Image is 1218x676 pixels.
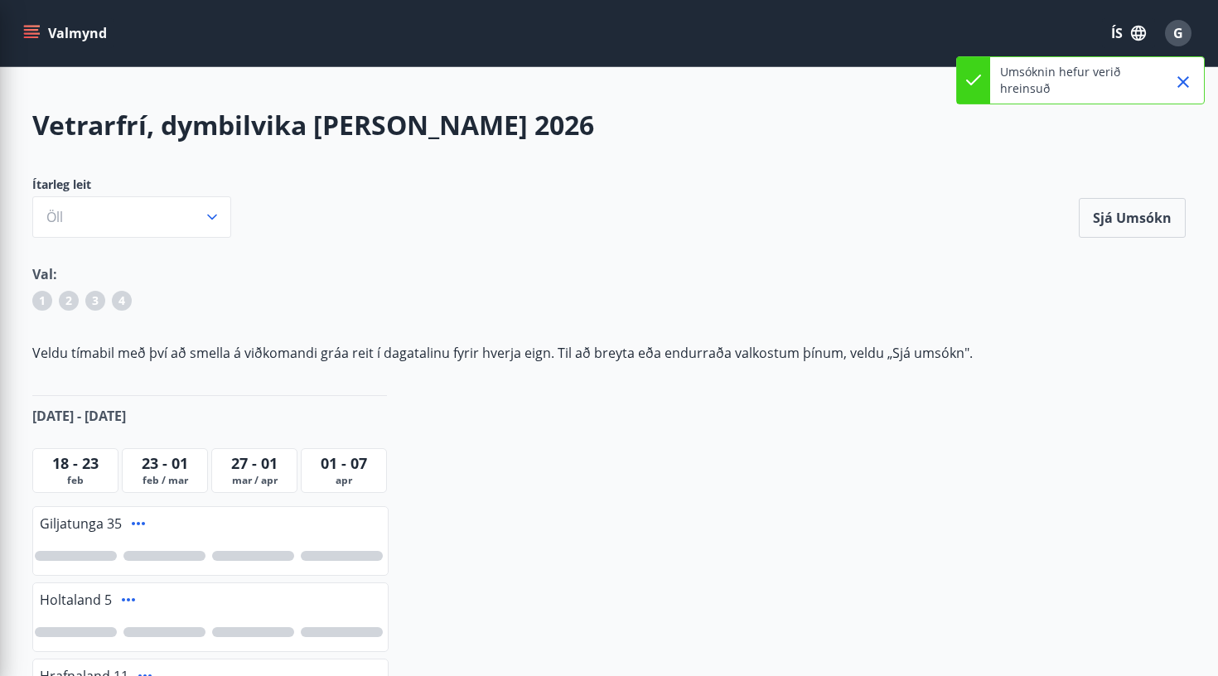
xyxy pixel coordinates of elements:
[40,514,122,533] span: Giljatunga 35
[1079,198,1186,238] button: Sjá umsókn
[36,474,114,487] span: feb
[52,453,99,473] span: 18 - 23
[215,474,293,487] span: mar / apr
[40,591,112,609] span: Holtaland 5
[231,453,278,473] span: 27 - 01
[39,292,46,309] span: 1
[118,292,125,309] span: 4
[32,176,231,193] span: Ítarleg leit
[1169,68,1197,96] button: Close
[32,344,1186,362] p: Veldu tímabil með því að smella á viðkomandi gráa reit í dagatalinu fyrir hverja eign. Til að bre...
[32,265,57,283] span: Val:
[32,196,231,238] button: Öll
[92,292,99,309] span: 3
[46,208,63,226] span: Öll
[305,474,383,487] span: apr
[1173,24,1183,42] span: G
[32,107,1186,143] h2: Vetrarfrí, dymbilvika [PERSON_NAME] 2026
[142,453,188,473] span: 23 - 01
[20,18,114,48] button: menu
[321,453,367,473] span: 01 - 07
[65,292,72,309] span: 2
[1102,18,1155,48] button: ÍS
[126,474,204,487] span: feb / mar
[1158,13,1198,53] button: G
[32,407,126,425] span: [DATE] - [DATE]
[1000,64,1146,97] p: Umsóknin hefur verið hreinsuð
